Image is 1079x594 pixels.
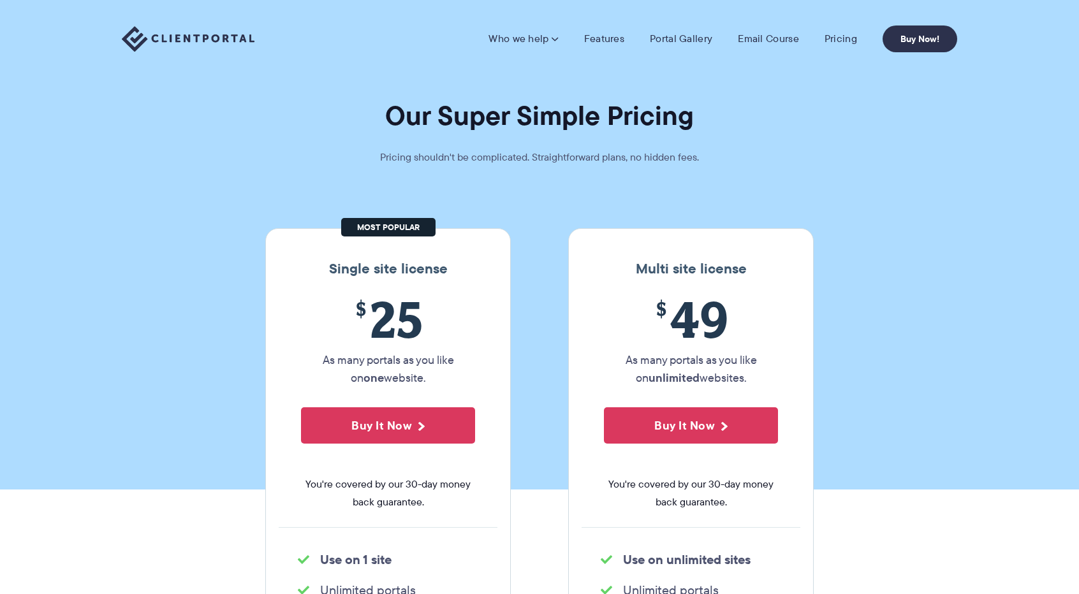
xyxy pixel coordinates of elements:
button: Buy It Now [301,407,475,444]
strong: one [363,369,384,386]
span: 49 [604,290,778,348]
h3: Single site license [279,261,497,277]
p: As many portals as you like on website. [301,351,475,387]
a: Features [584,33,624,45]
span: 25 [301,290,475,348]
a: Pricing [825,33,857,45]
strong: Use on 1 site [320,550,392,569]
span: You're covered by our 30-day money back guarantee. [301,475,475,511]
strong: unlimited [649,369,700,386]
a: Email Course [738,33,799,45]
a: Who we help [488,33,558,45]
a: Buy Now! [883,25,957,52]
a: Portal Gallery [650,33,712,45]
p: As many portals as you like on websites. [604,351,778,387]
p: Pricing shouldn't be complicated. Straightforward plans, no hidden fees. [348,148,731,166]
strong: Use on unlimited sites [623,550,751,569]
button: Buy It Now [604,407,778,444]
span: You're covered by our 30-day money back guarantee. [604,475,778,511]
h3: Multi site license [582,261,800,277]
